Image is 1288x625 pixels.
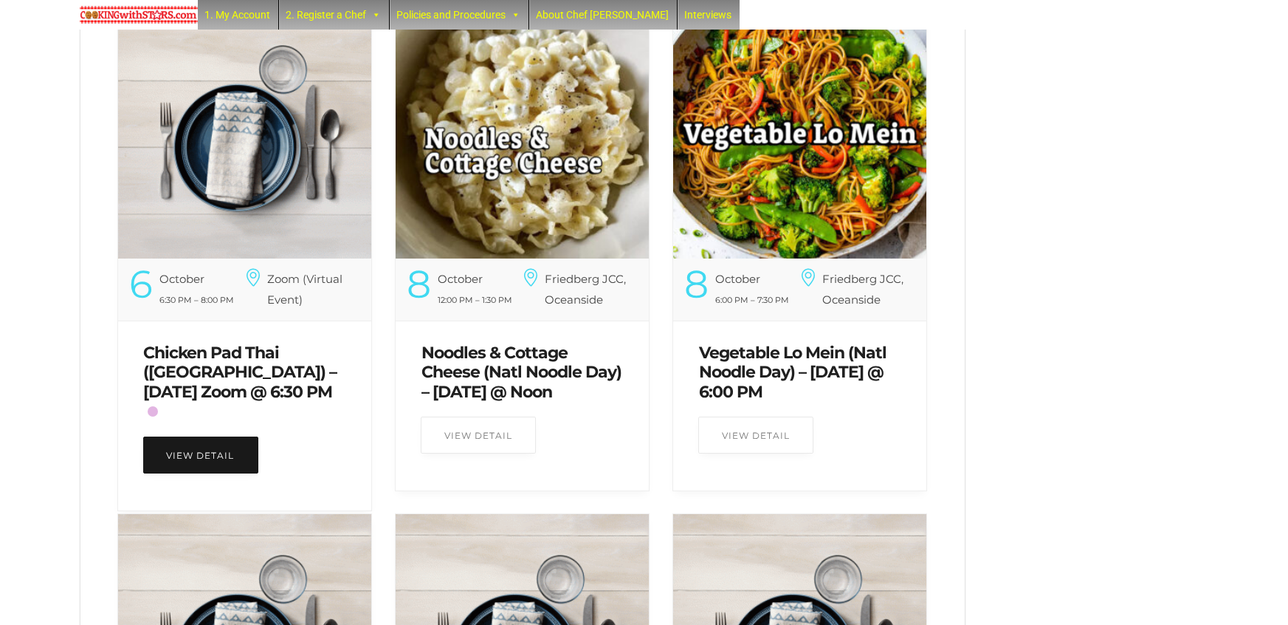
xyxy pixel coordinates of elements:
img: Chef Paula's Cooking With Stars [80,6,198,24]
div: 6:30 PM – 8:00 PM [129,290,245,310]
a: View Detail [698,417,813,454]
a: View Detail [143,437,258,474]
div: October [438,269,483,289]
div: 6:00 PM – 7:30 PM [684,290,800,310]
div: 6 [129,269,151,299]
div: 12:00 PM – 1:30 PM [407,290,523,310]
a: Noodles & Cottage Cheese (Natl Noodle Day) – [DATE] @ Noon [421,343,621,402]
div: October [159,269,204,289]
div: 8 [684,269,707,299]
h6: Zoom (Virtual Event) [267,269,342,310]
div: 8 [407,269,430,299]
h6: Friedberg JCC, Oceanside [545,269,626,310]
div: October [715,269,760,289]
h6: Friedberg JCC, Oceanside [823,269,904,310]
a: View Detail [421,417,536,454]
a: Vegetable Lo Mein (Natl Noodle Day) – [DATE] @ 6:00 PM [699,343,886,402]
a: Chicken Pad Thai ([GEOGRAPHIC_DATA]) – [DATE] Zoom @ 6:30 PM [144,343,337,402]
